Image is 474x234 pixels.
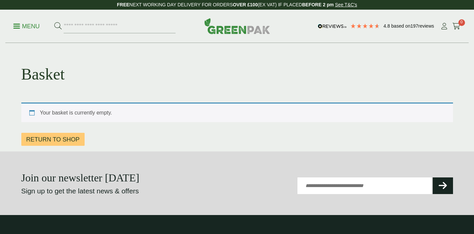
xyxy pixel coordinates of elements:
i: My Account [440,23,448,30]
div: 4.79 Stars [350,23,380,29]
div: Your basket is currently empty. [21,103,453,122]
a: Return to shop [21,133,85,146]
a: See T&C's [335,2,357,7]
strong: Join our newsletter [DATE] [21,172,140,184]
strong: BEFORE 2 pm [302,2,334,7]
span: 197 [410,23,418,29]
p: Sign up to get the latest news & offers [21,186,216,196]
span: 4.8 [383,23,391,29]
strong: FREE [117,2,129,7]
img: REVIEWS.io [318,24,347,29]
span: reviews [418,23,434,29]
img: GreenPak Supplies [204,18,270,34]
a: 0 [452,21,461,31]
i: Cart [452,23,461,30]
p: Menu [13,22,40,30]
span: Based on [391,23,411,29]
a: Menu [13,22,40,29]
strong: OVER £100 [233,2,258,7]
span: 0 [458,19,465,26]
h1: Basket [21,65,65,84]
